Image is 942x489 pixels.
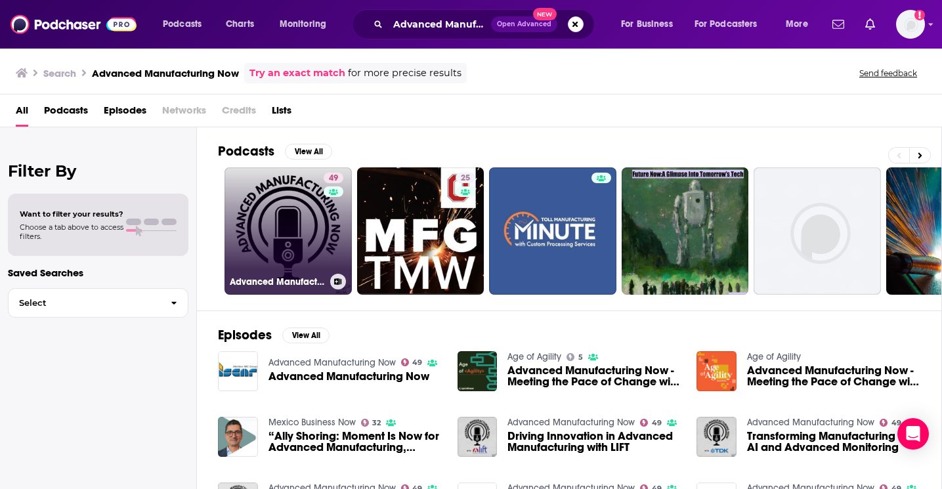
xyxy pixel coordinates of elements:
span: Charts [226,15,254,33]
a: Driving Innovation in Advanced Manufacturing with LIFT [507,431,681,453]
img: Driving Innovation in Advanced Manufacturing with LIFT [458,417,498,457]
p: Saved Searches [8,266,188,279]
span: New [533,8,557,20]
h3: Search [43,67,76,79]
a: “Ally Shoring: Moment Is Now for Advanced Manufacturing, Talent” by Eduardo Amaro, Regional Direc... [268,431,442,453]
a: Episodes [104,100,146,127]
a: 49 [324,173,343,183]
a: Transforming Manufacturing with AI and Advanced Monitoring [747,431,920,453]
span: 25 [461,172,470,185]
a: 5 [567,353,583,361]
span: “Ally Shoring: Moment Is Now for Advanced Manufacturing, Talent” by [PERSON_NAME], Regional Direc... [268,431,442,453]
h2: Podcasts [218,143,274,159]
span: 49 [329,172,338,185]
button: open menu [612,14,689,35]
a: Advanced Manufacturing Now [747,417,874,428]
span: 49 [891,420,901,426]
span: 5 [578,354,583,360]
img: Advanced Manufacturing Now - Meeting the Pace of Change with Low-Code [458,351,498,391]
a: Try an exact match [249,66,345,81]
button: open menu [777,14,824,35]
button: Select [8,288,188,318]
span: Open Advanced [497,21,551,28]
span: Credits [222,100,256,127]
a: Advanced Manufacturing Now - Meeting the Pace of Change with Low-Code [747,365,920,387]
a: Age of Agility [507,351,561,362]
img: Advanced Manufacturing Now [218,351,258,391]
button: Show profile menu [896,10,925,39]
span: More [786,15,808,33]
img: Advanced Manufacturing Now - Meeting the Pace of Change with Low-Code [696,351,737,391]
a: Advanced Manufacturing Now [268,357,396,368]
span: 49 [412,360,422,366]
span: Choose a tab above to access filters. [20,223,123,241]
a: Lists [272,100,291,127]
img: User Profile [896,10,925,39]
span: for more precise results [348,66,461,81]
a: 49 [640,419,662,427]
h2: Filter By [8,161,188,181]
h3: Advanced Manufacturing Now [230,276,325,287]
span: 49 [652,420,662,426]
h3: Advanced Manufacturing Now [92,67,239,79]
span: Podcasts [163,15,202,33]
a: EpisodesView All [218,327,330,343]
a: Age of Agility [747,351,801,362]
button: open menu [270,14,343,35]
a: 32 [361,419,381,427]
span: Networks [162,100,206,127]
button: View All [282,328,330,343]
a: Charts [217,14,262,35]
span: Want to filter your results? [20,209,123,219]
img: Podchaser - Follow, Share and Rate Podcasts [11,12,137,37]
button: Open AdvancedNew [491,16,557,32]
span: Monitoring [280,15,326,33]
span: For Podcasters [695,15,758,33]
a: Show notifications dropdown [860,13,880,35]
a: Advanced Manufacturing Now - Meeting the Pace of Change with Low-Code [507,365,681,387]
a: 25 [357,167,484,295]
span: Select [9,299,160,307]
button: open menu [686,14,777,35]
span: 32 [372,420,381,426]
a: 49 [880,419,901,427]
button: View All [285,144,332,159]
img: “Ally Shoring: Moment Is Now for Advanced Manufacturing, Talent” by Eduardo Amaro, Regional Direc... [218,417,258,457]
img: Transforming Manufacturing with AI and Advanced Monitoring [696,417,737,457]
button: open menu [154,14,219,35]
a: 49Advanced Manufacturing Now [225,167,352,295]
svg: Add a profile image [914,10,925,20]
a: Show notifications dropdown [827,13,849,35]
a: PodcastsView All [218,143,332,159]
a: 49 [401,358,423,366]
a: Advanced Manufacturing Now [268,371,429,382]
button: Send feedback [855,68,921,79]
a: Advanced Manufacturing Now [507,417,635,428]
span: Logged in as lizziehan [896,10,925,39]
div: Search podcasts, credits, & more... [364,9,607,39]
a: All [16,100,28,127]
h2: Episodes [218,327,272,343]
div: Open Intercom Messenger [897,418,929,450]
a: Mexico Business Now [268,417,356,428]
a: 25 [456,173,475,183]
span: For Business [621,15,673,33]
input: Search podcasts, credits, & more... [388,14,491,35]
a: Podcasts [44,100,88,127]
